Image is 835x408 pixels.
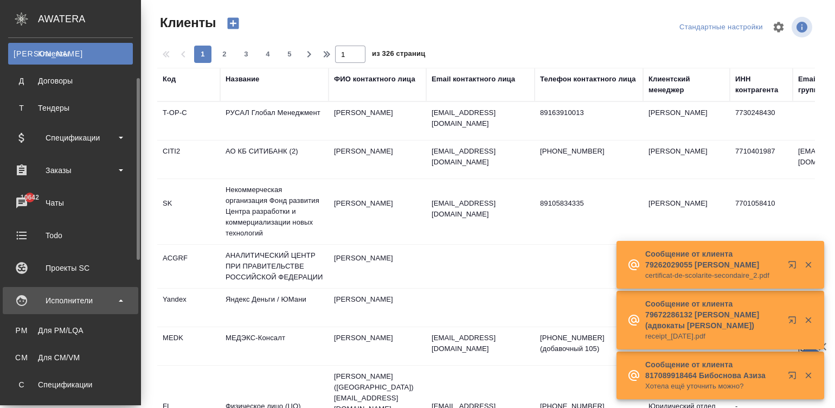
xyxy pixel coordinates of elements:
[220,289,329,327] td: Яндекс Деньги / ЮМани
[8,227,133,244] div: Todo
[157,141,220,178] td: CITI2
[329,193,426,231] td: [PERSON_NAME]
[329,327,426,365] td: [PERSON_NAME]
[281,46,298,63] button: 5
[14,103,127,113] div: Тендеры
[8,374,133,396] a: ССпецификации
[157,289,220,327] td: Yandex
[643,102,730,140] td: [PERSON_NAME]
[730,141,793,178] td: 7710401987
[329,141,426,178] td: [PERSON_NAME]
[735,74,787,95] div: ИНН контрагента
[216,46,233,63] button: 2
[334,74,415,85] div: ФИО контактного лица
[8,162,133,178] div: Заказы
[648,74,724,95] div: Клиентский менеджер
[220,245,329,288] td: АНАЛИТИЧЕСКИЙ ЦЕНТР ПРИ ПРАВИТЕЛЬСТВЕ РОССИЙСКОЙ ФЕДЕРАЦИИ
[797,371,819,380] button: Закрыть
[8,130,133,146] div: Спецификации
[792,17,814,37] span: Посмотреть информацию
[781,309,807,335] button: Открыть в новой вкладке
[730,193,793,231] td: 7701058410
[432,74,515,85] div: Email контактного лица
[220,14,246,33] button: Создать
[540,107,638,118] p: 89163910013
[8,97,133,119] a: ТТендеры
[157,327,220,365] td: MEDK
[3,189,138,216] a: 10642Чаты
[237,49,255,60] span: 3
[797,260,819,270] button: Закрыть
[157,193,220,231] td: SK
[645,248,781,270] p: Сообщение от клиента 79262029055 [PERSON_NAME]
[220,102,329,140] td: РУСАЛ Глобал Менеджмент
[259,46,277,63] button: 4
[14,75,127,86] div: Договоры
[14,48,127,59] div: Клиенты
[643,193,730,231] td: [PERSON_NAME]
[8,320,133,341] a: PMДля PM/LQA
[157,14,216,31] span: Клиенты
[645,359,781,381] p: Сообщение от клиента 817089918464 Бибоснова Азиза
[237,46,255,63] button: 3
[38,8,141,30] div: AWATERA
[220,141,329,178] td: АО КБ СИТИБАНК (2)
[329,247,426,285] td: [PERSON_NAME]
[781,365,807,391] button: Открыть в новой вкладке
[730,102,793,140] td: 7730248430
[8,195,133,211] div: Чаты
[645,298,781,331] p: Сообщение от клиента 79672286132 [PERSON_NAME] (адвокаты [PERSON_NAME])
[540,333,638,354] p: [PHONE_NUMBER] (добавочный 105)
[8,292,133,309] div: Исполнители
[643,141,730,178] td: [PERSON_NAME]
[14,192,46,203] span: 10642
[8,347,133,368] a: CMДля CM/VM
[432,146,529,168] p: [EMAIL_ADDRESS][DOMAIN_NAME]
[163,74,176,85] div: Код
[259,49,277,60] span: 4
[766,14,792,40] span: Настроить таблицу
[329,289,426,327] td: [PERSON_NAME]
[220,179,329,244] td: Некоммерческая организация Фонд развития Центра разработки и коммерциализации новых технологий
[14,325,127,336] div: Для PM/LQA
[157,102,220,140] td: T-OP-C
[540,74,636,85] div: Телефон контактного лица
[329,102,426,140] td: [PERSON_NAME]
[432,198,529,220] p: [EMAIL_ADDRESS][DOMAIN_NAME]
[432,333,529,354] p: [EMAIL_ADDRESS][DOMAIN_NAME]
[677,19,766,36] div: split button
[226,74,259,85] div: Название
[540,198,638,209] p: 89105834335
[220,327,329,365] td: МЕДЭКС-Консалт
[281,49,298,60] span: 5
[372,47,425,63] span: из 326 страниц
[645,331,781,342] p: receipt_[DATE].pdf
[3,254,138,282] a: Проекты SC
[8,260,133,276] div: Проекты SC
[8,43,133,65] a: [PERSON_NAME]Клиенты
[645,270,781,281] p: certificat-de-scolarite-secondaire_2.pdf
[645,381,781,392] p: Хотела ещё уточнить можно?
[14,379,127,390] div: Спецификации
[432,107,529,129] p: [EMAIL_ADDRESS][DOMAIN_NAME]
[797,315,819,325] button: Закрыть
[781,254,807,280] button: Открыть в новой вкладке
[540,146,638,157] p: [PHONE_NUMBER]
[3,222,138,249] a: Todo
[14,352,127,363] div: Для CM/VM
[157,247,220,285] td: ACGRF
[8,70,133,92] a: ДДоговоры
[216,49,233,60] span: 2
